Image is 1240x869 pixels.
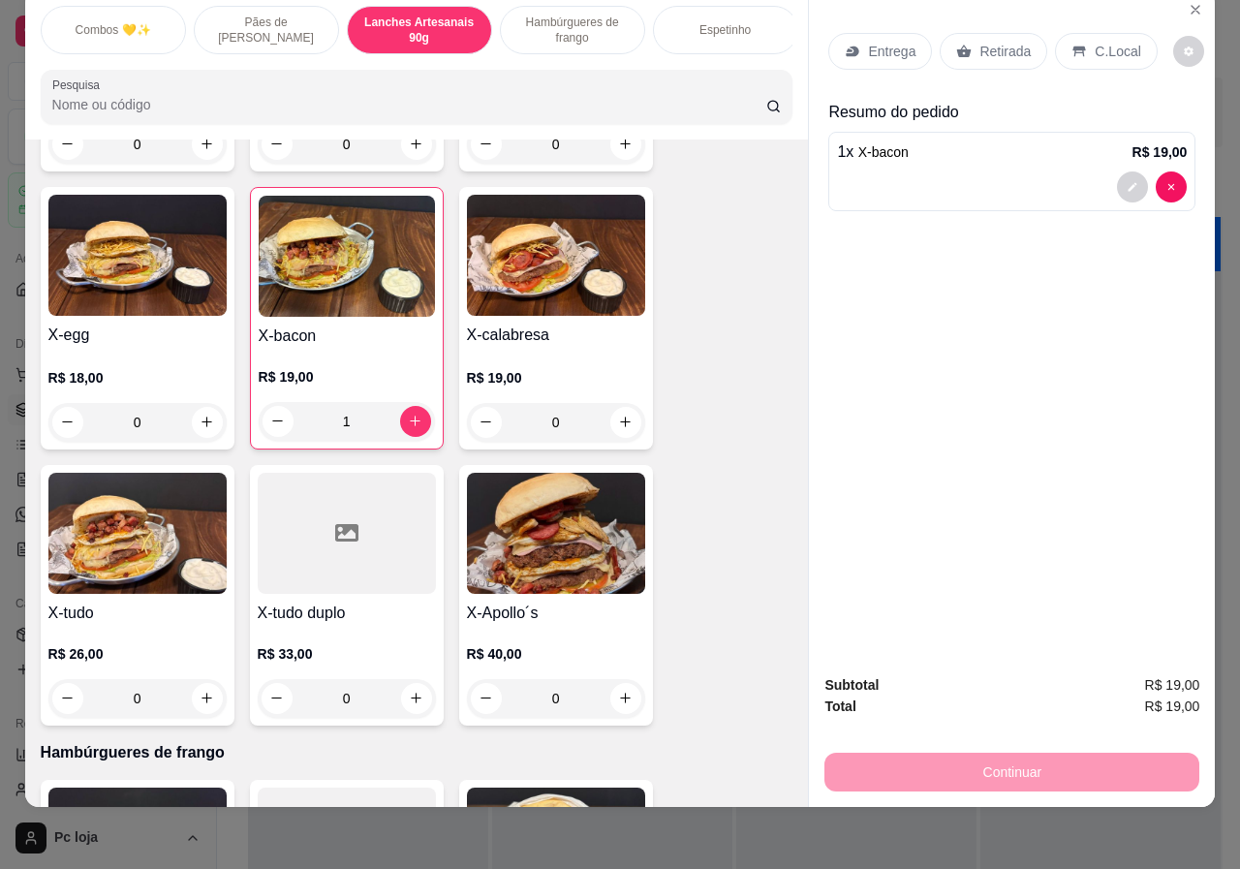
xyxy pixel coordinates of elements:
[1132,142,1188,162] p: R$ 19,00
[837,140,909,164] p: 1 x
[210,15,323,46] p: Pães de [PERSON_NAME]
[259,325,435,348] h4: X-bacon
[699,22,751,38] p: Espetinho
[467,368,645,388] p: R$ 19,00
[1117,171,1148,202] button: decrease-product-quantity
[52,95,766,114] input: Pesquisa
[824,677,879,693] strong: Subtotal
[48,324,227,347] h4: X-egg
[258,602,436,625] h4: X-tudo duplo
[467,644,645,664] p: R$ 40,00
[467,195,645,316] img: product-image
[979,42,1031,61] p: Retirada
[467,473,645,594] img: product-image
[1145,674,1200,696] span: R$ 19,00
[363,15,476,46] p: Lanches Artesanais 90g
[1173,36,1204,67] button: decrease-product-quantity
[258,644,436,664] p: R$ 33,00
[48,195,227,316] img: product-image
[48,473,227,594] img: product-image
[858,144,909,160] span: X-bacon
[516,15,629,46] p: Hambúrgueres de frango
[259,196,435,317] img: product-image
[52,77,107,93] label: Pesquisa
[1156,171,1187,202] button: decrease-product-quantity
[824,698,855,714] strong: Total
[48,602,227,625] h4: X-tudo
[259,367,435,387] p: R$ 19,00
[76,22,151,38] p: Combos 💛✨
[467,602,645,625] h4: X-Apollo´s
[48,368,227,388] p: R$ 18,00
[41,741,793,764] p: Hambúrgueres de frango
[48,644,227,664] p: R$ 26,00
[467,324,645,347] h4: X-calabresa
[828,101,1195,124] p: Resumo do pedido
[868,42,915,61] p: Entrega
[1145,696,1200,717] span: R$ 19,00
[1095,42,1140,61] p: C.Local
